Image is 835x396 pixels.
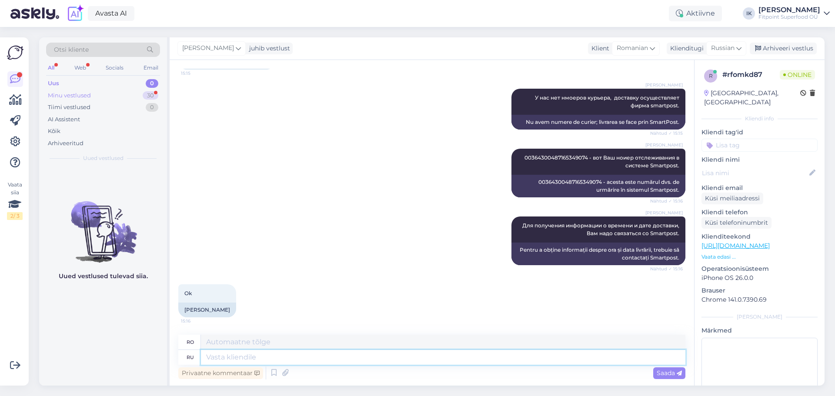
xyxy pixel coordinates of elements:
[66,4,84,23] img: explore-ai
[701,139,818,152] input: Lisa tag
[7,44,23,61] img: Askly Logo
[645,210,683,216] span: [PERSON_NAME]
[701,128,818,137] p: Kliendi tag'id
[743,7,755,20] div: IK
[645,142,683,148] span: [PERSON_NAME]
[178,367,263,379] div: Privaatne kommentaar
[181,70,214,77] span: 15:15
[83,154,124,162] span: Uued vestlused
[522,222,681,236] span: Для получения информации о времени и дате доставки, Вам надо связаться со Smartpost.
[7,181,23,220] div: Vaata siia
[701,273,818,283] p: iPhone OS 26.0.0
[701,286,818,295] p: Brauser
[750,43,817,54] div: Arhiveeri vestlus
[524,154,681,169] span: 00364300487165349074 - вот Ваш ноиер отслеживания в системе Smartpost.
[59,272,148,281] p: Uued vestlused tulevad siia.
[702,168,808,178] input: Lisa nimi
[48,115,80,124] div: AI Assistent
[701,313,818,321] div: [PERSON_NAME]
[511,175,685,197] div: 00364300487165349074 - acesta este numărul dvs. de urmărire în sistemul Smartpost.
[143,91,158,100] div: 30
[535,94,681,109] span: У нас нет нмоеров курьера, доставку осуществляет фирма smartpost.
[711,43,735,53] span: Russian
[669,6,722,21] div: Aktiivne
[88,6,134,21] a: Avasta AI
[182,43,234,53] span: [PERSON_NAME]
[142,62,160,73] div: Email
[701,115,818,123] div: Kliendi info
[48,127,60,136] div: Kõik
[48,79,59,88] div: Uus
[704,89,800,107] div: [GEOGRAPHIC_DATA], [GEOGRAPHIC_DATA]
[146,79,158,88] div: 0
[650,266,683,272] span: Nähtud ✓ 15:16
[7,212,23,220] div: 2 / 3
[657,369,682,377] span: Saada
[701,326,818,335] p: Märkmed
[650,130,683,136] span: Nähtud ✓ 15:15
[701,253,818,261] p: Vaata edasi ...
[701,193,763,204] div: Küsi meiliaadressi
[780,70,815,80] span: Online
[645,82,683,88] span: [PERSON_NAME]
[48,91,91,100] div: Minu vestlused
[758,7,830,20] a: [PERSON_NAME]Fitpoint Superfood OÜ
[146,103,158,112] div: 0
[701,295,818,304] p: Chrome 141.0.7390.69
[181,318,214,324] span: 15:16
[701,217,772,229] div: Küsi telefoninumbrit
[184,290,192,296] span: Ok
[48,139,83,148] div: Arhiveeritud
[701,155,818,164] p: Kliendi nimi
[511,115,685,130] div: Nu avem numere de curier; livrarea se face prin SmartPost.
[187,335,194,349] div: ro
[667,44,704,53] div: Klienditugi
[46,62,56,73] div: All
[617,43,648,53] span: Romanian
[701,232,818,241] p: Klienditeekond
[701,264,818,273] p: Operatsioonisüsteem
[758,13,820,20] div: Fitpoint Superfood OÜ
[178,303,236,317] div: [PERSON_NAME]
[187,350,194,365] div: ru
[588,44,609,53] div: Klient
[48,103,90,112] div: Tiimi vestlused
[54,45,89,54] span: Otsi kliente
[104,62,125,73] div: Socials
[246,44,290,53] div: juhib vestlust
[73,62,88,73] div: Web
[511,243,685,265] div: Pentru a obține informații despre ora și data livrării, trebuie să contactați Smartpost.
[722,70,780,80] div: # rfomkd87
[650,198,683,204] span: Nähtud ✓ 15:16
[39,186,167,264] img: No chats
[709,73,713,79] span: r
[701,183,818,193] p: Kliendi email
[701,242,770,250] a: [URL][DOMAIN_NAME]
[758,7,820,13] div: [PERSON_NAME]
[701,208,818,217] p: Kliendi telefon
